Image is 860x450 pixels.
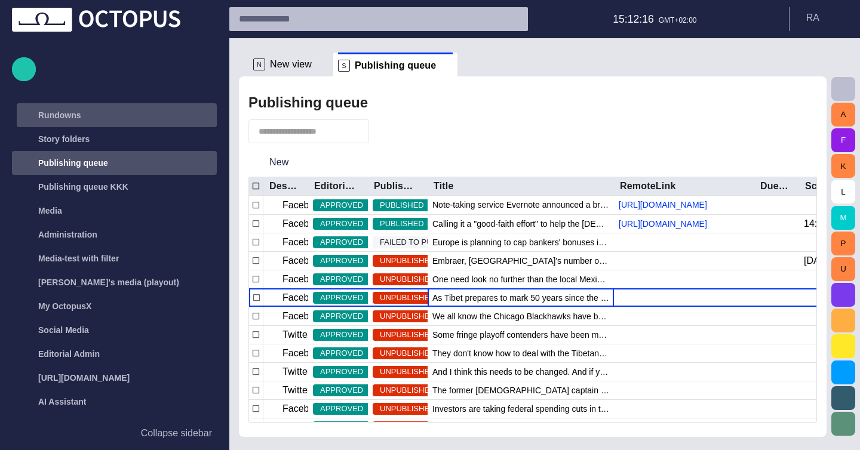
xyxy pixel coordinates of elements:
[38,324,89,336] p: Social Media
[373,384,442,396] span: UNPUBLISHED
[432,292,609,304] span: As Tibet prepares to mark 50 years since the Dalai Lama fled
[313,403,370,415] span: APPROVED
[282,328,311,342] p: Twitter
[620,180,676,192] div: RemoteLink
[248,94,368,111] h2: Publishing queue
[373,292,442,304] span: UNPUBLISHED
[313,347,370,359] span: APPROVED
[38,181,128,193] p: Publishing queue KKK
[613,11,654,27] p: 15:12:16
[282,309,324,323] p: Facebook
[282,217,324,231] p: Facebook
[432,366,609,378] span: And I think this needs to be changed. And if you want to solve the dsajfsadl jflkdsa
[282,235,324,249] p: Facebook
[38,229,97,241] p: Administration
[313,384,370,396] span: APPROVED
[432,347,609,359] span: They don't know how to deal with the Tibetan issue. And I think this shows completed failure of C...
[12,270,217,294] div: [PERSON_NAME]'s media (playout)
[12,199,217,223] div: Media
[432,384,609,396] span: The former England captain made 115 appearances for his country and 394 for Manchester United
[831,206,855,230] button: M
[313,218,370,230] span: APPROVED
[797,7,853,29] button: RA
[373,329,442,341] span: UNPUBLISHED
[38,205,62,217] p: Media
[804,217,828,230] div: 14:40
[313,255,370,267] span: APPROVED
[282,198,324,212] p: Facebook
[38,109,81,121] p: Rundowns
[248,53,333,76] div: NNew view
[432,329,609,341] span: Some fringe playoff contenders have been making some moves lately, finding their groove in the se...
[338,60,350,72] p: S
[12,366,217,390] div: [URL][DOMAIN_NAME]
[373,310,442,322] span: UNPUBLISHED
[12,8,180,32] img: Octopus News Room
[432,199,609,211] span: Note-taking service Evernote announced a breach on their network today, and has instituted a serv...
[38,133,90,145] p: Story folders
[373,218,431,230] span: PUBLISHED
[373,255,442,267] span: UNPUBLISHED
[432,255,609,267] span: Embraer, Brazil's number one exporter of manufactured goods,
[432,273,609,285] span: One need look no further than the local Mexican stand to find a soggy taco or the corner delivery...
[614,218,712,230] a: [URL][DOMAIN_NAME]
[38,157,108,169] p: Publishing queue
[373,273,442,285] span: UNPUBLISHED
[432,218,609,230] span: Calling it a "good-faith effort" to help the Egyptian people, U.S. Secretary of State John Kerry ...
[12,246,217,270] div: Media-test with filter
[282,272,324,286] p: Facebook
[282,383,311,397] p: Twitter
[38,348,100,360] p: Editorial Admin
[614,199,712,211] a: [URL][DOMAIN_NAME]
[313,292,370,304] span: APPROVED
[12,151,217,175] div: Publishing queue
[12,421,217,445] button: Collapse sidebar
[313,310,370,322] span: APPROVED
[313,236,370,248] span: APPROVED
[434,180,454,192] div: Title
[313,199,370,211] span: APPROVED
[313,366,370,378] span: APPROVED
[38,372,130,384] p: [URL][DOMAIN_NAME]
[432,403,609,415] span: Investors are taking federal spending cuts in the United States in stride.
[141,426,212,440] p: Collapse sidebar
[12,390,217,414] div: AI Assistant
[313,273,370,285] span: APPROVED
[253,58,265,70] p: N
[806,11,819,25] p: R A
[373,199,431,211] span: PUBLISHED
[282,365,311,379] p: Twitter
[314,180,358,192] div: Editorial status
[282,402,324,416] p: Facebook
[659,15,697,26] p: GMT+02:00
[760,180,790,192] div: Due date
[12,103,217,421] ul: main menu
[805,180,834,192] div: Scheduled
[373,236,462,248] span: FAILED TO PUBLISH
[831,232,855,255] button: P
[373,347,442,359] span: UNPUBLISHED
[248,152,310,173] button: New
[282,254,324,268] p: Facebook
[38,396,86,408] p: AI Assistant
[38,276,179,288] p: [PERSON_NAME]'s media (playout)
[269,180,299,192] div: Destination
[282,291,324,305] p: Facebook
[831,154,855,178] button: K
[355,60,436,72] span: Publishing queue
[831,128,855,152] button: F
[831,180,855,204] button: L
[38,300,91,312] p: My OctopusX
[831,103,855,127] button: A
[38,252,119,264] p: Media-test with filter
[38,420,72,431] p: Octopus
[432,310,609,322] span: We all know the Chicago Blackhawks have been soaring this season in the NHL, but what about the p...
[804,254,839,267] div: 4/10/2013 11:02
[373,366,442,378] span: UNPUBLISHED
[831,257,855,281] button: U
[12,414,217,437] div: Octopus
[373,403,442,415] span: UNPUBLISHED
[282,346,324,360] p: Facebook
[432,236,609,248] span: Europe is planning to cap bankers' bonuses in a bid to curb the kind of reckless risk taking that...
[374,180,418,192] div: Publishing status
